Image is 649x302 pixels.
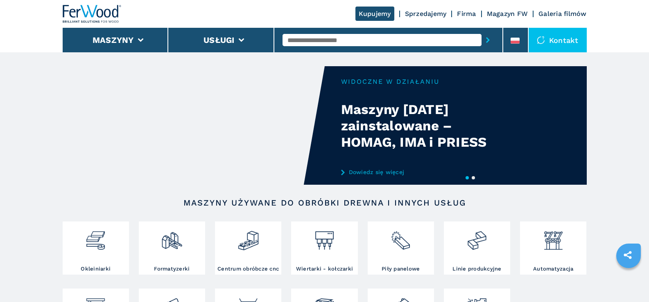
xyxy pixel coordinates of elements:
img: Ferwood [63,5,122,23]
a: Galeria filmów [538,10,587,18]
video: Your browser does not support the video tag. [63,66,325,185]
h3: Formatyzerki [154,265,190,273]
a: Centrum obróbcze cnc [215,221,281,275]
img: squadratrici_2.png [161,224,183,251]
a: Dowiedz się więcej [341,169,502,175]
h2: Maszyny używane do obróbki drewna i innych usług [89,198,561,208]
h3: Linie produkcyjne [452,265,501,273]
a: Okleiniarki [63,221,129,275]
a: Wiertarki - kołczarki [291,221,357,275]
h3: Automatyzacja [533,265,573,273]
iframe: Chat [614,265,643,296]
a: Sprzedajemy [405,10,447,18]
a: Automatyzacja [520,221,586,275]
a: Firma [457,10,476,18]
button: Maszyny [93,35,134,45]
h3: Okleiniarki [81,265,111,273]
a: Formatyzerki [139,221,205,275]
button: Usługi [204,35,235,45]
a: Kupujemy [355,7,394,21]
button: 1 [466,176,469,179]
img: bordatrici_1.png [85,224,106,251]
img: foratrici_inseritrici_2.png [314,224,335,251]
img: centro_di_lavoro_cnc_2.png [237,224,259,251]
a: Magazyn FW [487,10,528,18]
button: 2 [472,176,475,179]
h3: Centrum obróbcze cnc [217,265,279,273]
h3: Piły panelowe [382,265,420,273]
img: sezionatrici_2.png [390,224,412,251]
a: Piły panelowe [368,221,434,275]
button: submit-button [482,31,494,49]
a: sharethis [617,245,638,265]
img: automazione.png [543,224,564,251]
h3: Wiertarki - kołczarki [296,265,353,273]
a: Linie produkcyjne [444,221,510,275]
img: Kontakt [537,36,545,44]
img: linee_di_produzione_2.png [466,224,488,251]
div: Kontakt [529,28,587,52]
